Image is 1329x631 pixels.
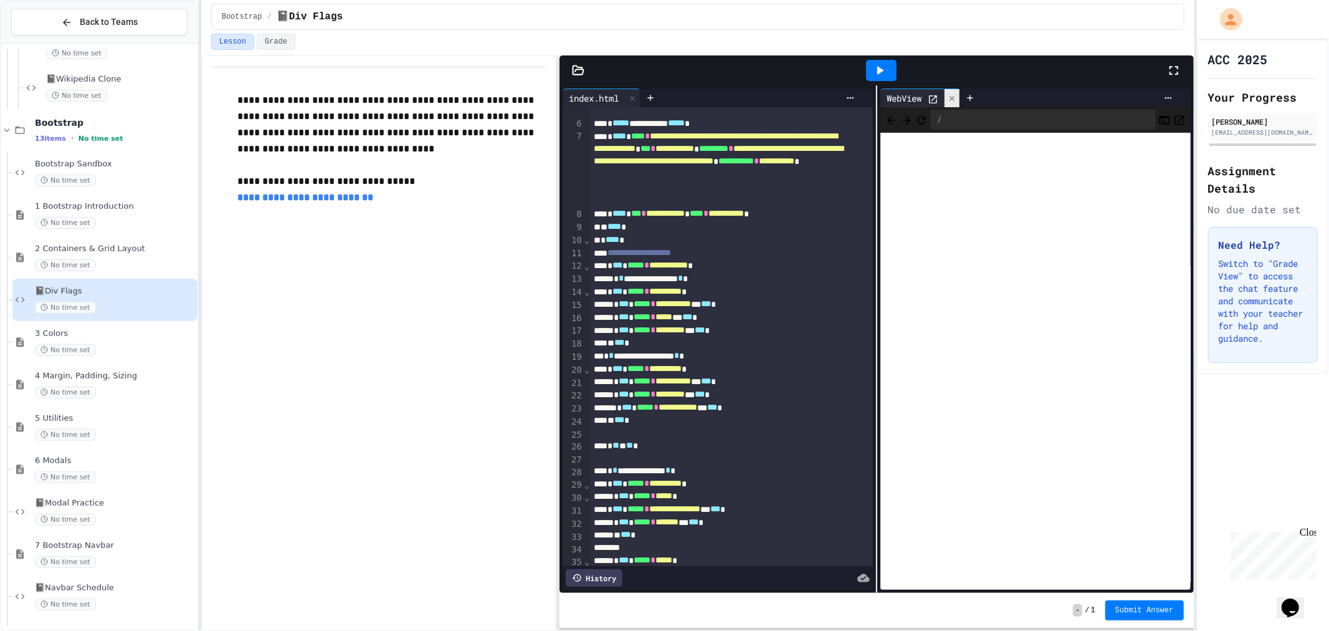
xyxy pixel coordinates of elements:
[1277,581,1317,619] iframe: chat widget
[563,299,583,312] div: 15
[563,441,583,454] div: 26
[885,112,898,127] span: Back
[35,514,96,526] span: No time set
[1173,112,1186,127] button: Open in new tab
[1105,600,1184,620] button: Submit Answer
[563,377,583,390] div: 21
[35,583,195,594] span: 📓Navbar Schedule
[46,47,107,59] span: No time set
[584,557,590,567] span: Fold line
[563,479,583,492] div: 29
[915,112,928,127] button: Refresh
[1219,258,1308,345] p: Switch to "Grade View" to access the chat feature and communicate with your teacher for help and ...
[1219,238,1308,253] h3: Need Help?
[35,244,195,254] span: 2 Containers & Grid Layout
[563,221,583,234] div: 9
[35,159,195,170] span: Bootstrap Sandbox
[563,325,583,338] div: 17
[584,287,590,297] span: Fold line
[1212,116,1315,127] div: [PERSON_NAME]
[1208,202,1318,217] div: No due date set
[35,201,195,212] span: 1 Bootstrap Introduction
[35,599,96,610] span: No time set
[880,92,928,105] div: WebView
[35,259,96,271] span: No time set
[563,338,583,351] div: 18
[35,117,195,128] span: Bootstrap
[563,531,583,544] div: 33
[563,312,583,325] div: 16
[563,454,583,466] div: 27
[35,175,96,186] span: No time set
[563,234,583,248] div: 10
[35,371,195,382] span: 4 Margin, Padding, Sizing
[563,544,583,556] div: 34
[563,364,583,377] div: 20
[35,344,96,356] span: No time set
[563,248,583,261] div: 11
[35,387,96,398] span: No time set
[257,34,295,50] button: Grade
[563,260,583,273] div: 12
[563,92,625,105] div: index.html
[563,492,583,505] div: 30
[930,110,1156,130] div: /
[584,480,590,490] span: Fold line
[35,286,195,297] span: 📓Div Flags
[35,541,195,551] span: 7 Bootstrap Navbar
[11,9,188,36] button: Back to Teams
[563,351,583,364] div: 19
[880,133,1191,590] iframe: Web Preview
[1091,605,1095,615] span: 1
[880,89,960,107] div: WebView
[1115,605,1174,615] span: Submit Answer
[584,365,590,375] span: Fold line
[1073,604,1082,617] span: -
[222,12,262,22] span: Bootstrap
[79,135,123,143] span: No time set
[1158,112,1171,127] button: Console
[563,416,583,429] div: 24
[584,261,590,271] span: Fold line
[35,217,96,229] span: No time set
[900,112,913,127] span: Forward
[1208,162,1318,197] h2: Assignment Details
[563,130,583,208] div: 7
[584,493,590,503] span: Fold line
[563,208,583,221] div: 8
[71,133,74,143] span: •
[35,302,96,314] span: No time set
[1085,605,1089,615] span: /
[563,403,583,416] div: 23
[277,9,343,24] span: 📓Div Flags
[1208,89,1318,106] h2: Your Progress
[563,556,583,569] div: 35
[1226,527,1317,580] iframe: chat widget
[35,135,66,143] span: 13 items
[563,518,583,531] div: 32
[563,390,583,403] div: 22
[35,471,96,483] span: No time set
[566,569,622,587] div: History
[46,90,107,102] span: No time set
[563,505,583,518] div: 31
[46,74,195,85] span: 📓Wikipedia Clone
[563,429,583,441] div: 25
[35,413,195,424] span: 5 Utilities
[563,118,583,131] div: 6
[1208,51,1268,68] h1: ACC 2025
[35,429,96,441] span: No time set
[563,466,583,479] div: 28
[35,556,96,568] span: No time set
[35,498,195,509] span: 📓Modal Practice
[584,235,590,245] span: Fold line
[1207,5,1246,34] div: My Account
[563,286,583,299] div: 14
[267,12,272,22] span: /
[211,34,254,50] button: Lesson
[5,5,86,79] div: Chat with us now!Close
[35,329,195,339] span: 3 Colors
[563,89,641,107] div: index.html
[35,456,195,466] span: 6 Modals
[563,273,583,286] div: 13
